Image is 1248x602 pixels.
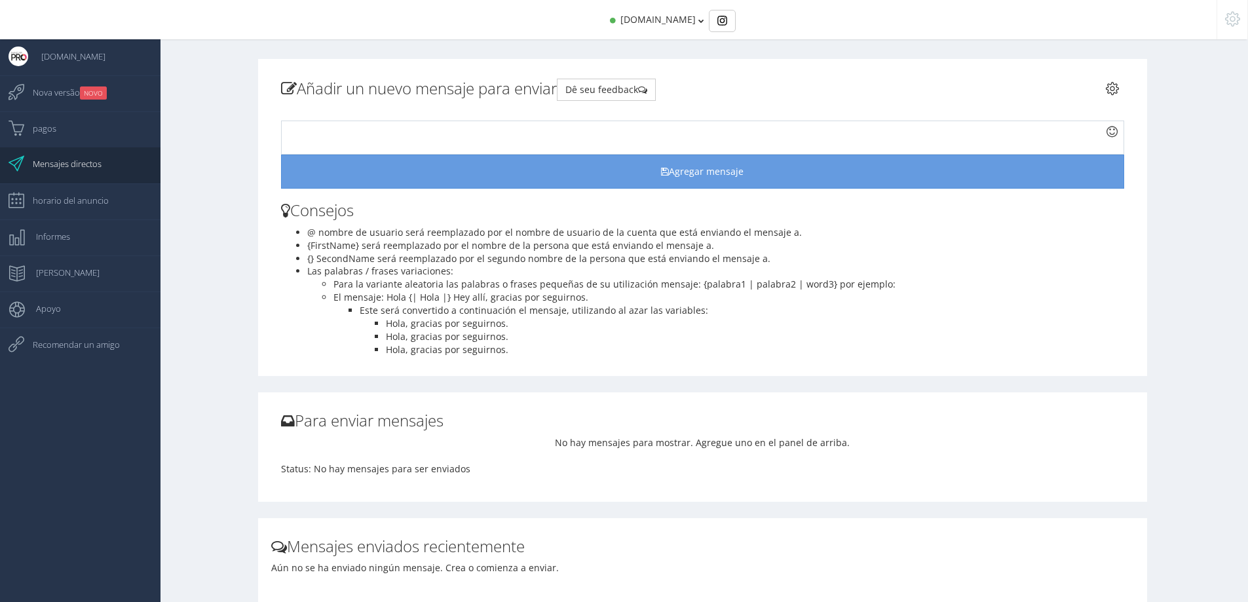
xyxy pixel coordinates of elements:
[360,304,1124,317] li: Este será convertido a continuación el mensaje, utilizando al azar las variables:
[23,220,70,253] span: Informes
[20,112,56,145] span: pagos
[307,265,1124,278] li: Las palabras / frases variaciones:
[557,79,656,101] button: Dê seu feedback
[307,226,1124,239] li: @ nombre de usuario será reemplazado por el nombre de usuario de la cuenta que está enviando el m...
[281,79,1124,101] h3: Añadir un nuevo mensaje para enviar
[1148,563,1235,595] iframe: Abre un widget desde donde se puede obtener más información
[333,291,1124,304] li: El mensaje: Hola {| Hola |} Hey allí, gracias por seguirnos.
[281,436,1124,449] p: No hay mensajes para mostrar. Agregue uno en el panel de arriba.
[20,147,102,180] span: Mensajes directos
[333,278,1124,291] li: Para la variante aleatoria las palabras o frases pequeñas de su utilización mensaje: {palabra1 | ...
[281,462,1124,476] p: Status: No hay mensajes para ser enviados
[620,13,696,26] span: [DOMAIN_NAME]
[20,328,120,361] span: Recomendar un amigo
[28,40,105,73] span: [DOMAIN_NAME]
[20,76,107,109] span: Nova versão
[709,10,736,32] div: Basic example
[271,538,1134,555] h3: Mensajes enviados recientemente
[386,317,1124,330] li: Hola, gracias por seguirnos.
[717,16,727,26] img: Instagram_simple_icon.svg
[9,47,28,66] img: User Image
[281,412,1124,429] h3: Para enviar mensajes
[23,256,100,289] span: [PERSON_NAME]
[281,155,1124,189] button: Agregar mensaje
[281,202,1124,219] h3: Consejos
[23,292,61,325] span: Apoyo
[386,343,1124,356] li: Hola, gracias por seguirnos.
[386,330,1124,343] li: Hola, gracias por seguirnos.
[307,239,1124,252] li: {FirstName} será reemplazado por el nombre de la persona que está enviando el mensaje a.
[80,86,107,100] small: NOVO
[307,252,1124,265] li: {} SecondName será reemplazado por el segundo nombre de la persona que está enviando el mensaje a.
[20,184,109,217] span: horario del anuncio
